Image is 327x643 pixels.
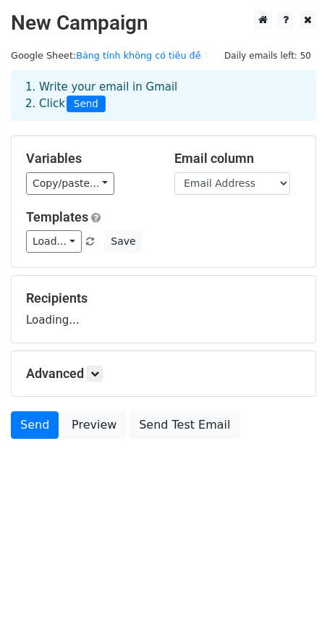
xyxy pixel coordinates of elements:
[219,50,316,61] a: Daily emails left: 50
[14,79,313,112] div: 1. Write your email in Gmail 2. Click
[104,230,142,253] button: Save
[11,11,316,35] h2: New Campaign
[26,290,301,328] div: Loading...
[26,151,153,167] h5: Variables
[129,411,239,439] a: Send Test Email
[11,411,59,439] a: Send
[67,96,106,113] span: Send
[26,172,114,195] a: Copy/paste...
[26,290,301,306] h5: Recipients
[76,50,200,61] a: Bảng tính không có tiêu đề
[174,151,301,167] h5: Email column
[11,50,201,61] small: Google Sheet:
[26,209,88,224] a: Templates
[62,411,126,439] a: Preview
[219,48,316,64] span: Daily emails left: 50
[26,230,82,253] a: Load...
[26,366,301,382] h5: Advanced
